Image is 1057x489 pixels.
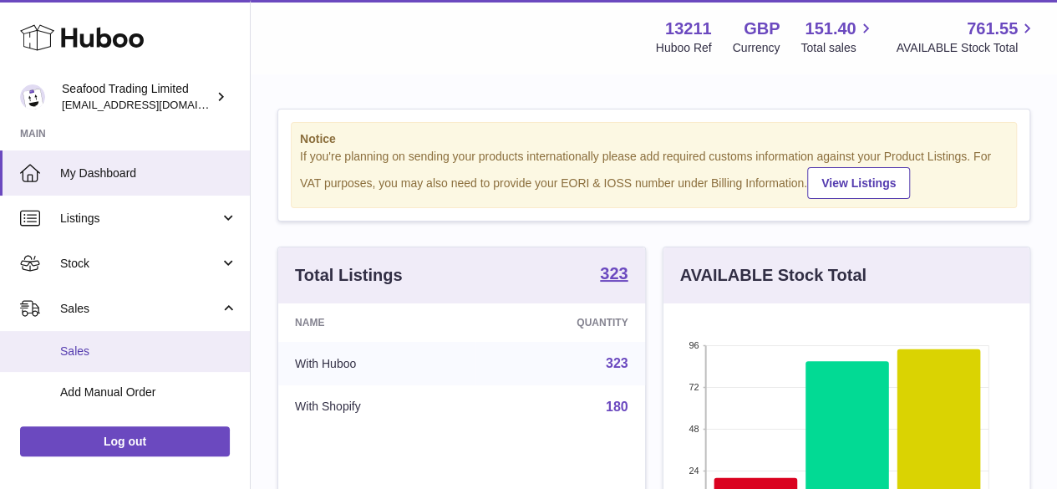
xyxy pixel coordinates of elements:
strong: Notice [300,131,1008,147]
span: 151.40 [805,18,856,40]
text: 48 [689,424,699,434]
h3: Total Listings [295,264,403,287]
strong: 323 [600,265,628,282]
th: Name [278,303,475,342]
a: 323 [606,356,628,370]
strong: 13211 [665,18,712,40]
span: Total sales [800,40,875,56]
div: Huboo Ref [656,40,712,56]
div: Currency [733,40,780,56]
span: Sales [60,344,237,359]
a: View Listings [807,167,910,199]
strong: GBP [744,18,780,40]
a: 761.55 AVAILABLE Stock Total [896,18,1037,56]
text: 24 [689,466,699,476]
h3: AVAILABLE Stock Total [680,264,866,287]
span: 761.55 [967,18,1018,40]
div: Seafood Trading Limited [62,81,212,113]
text: 96 [689,340,699,350]
th: Quantity [475,303,644,342]
td: With Shopify [278,385,475,429]
span: [EMAIL_ADDRESS][DOMAIN_NAME] [62,98,246,111]
text: 72 [689,382,699,392]
a: 323 [600,265,628,285]
a: 180 [606,400,628,414]
span: Sales [60,301,220,317]
span: Add Manual Order [60,385,237,400]
span: Listings [60,211,220,227]
span: Stock [60,256,220,272]
a: 151.40 Total sales [800,18,875,56]
span: My Dashboard [60,166,237,181]
img: internalAdmin-13211@internal.huboo.com [20,84,45,110]
td: With Huboo [278,342,475,385]
span: AVAILABLE Stock Total [896,40,1037,56]
div: If you're planning on sending your products internationally please add required customs informati... [300,149,1008,199]
a: Log out [20,426,230,456]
